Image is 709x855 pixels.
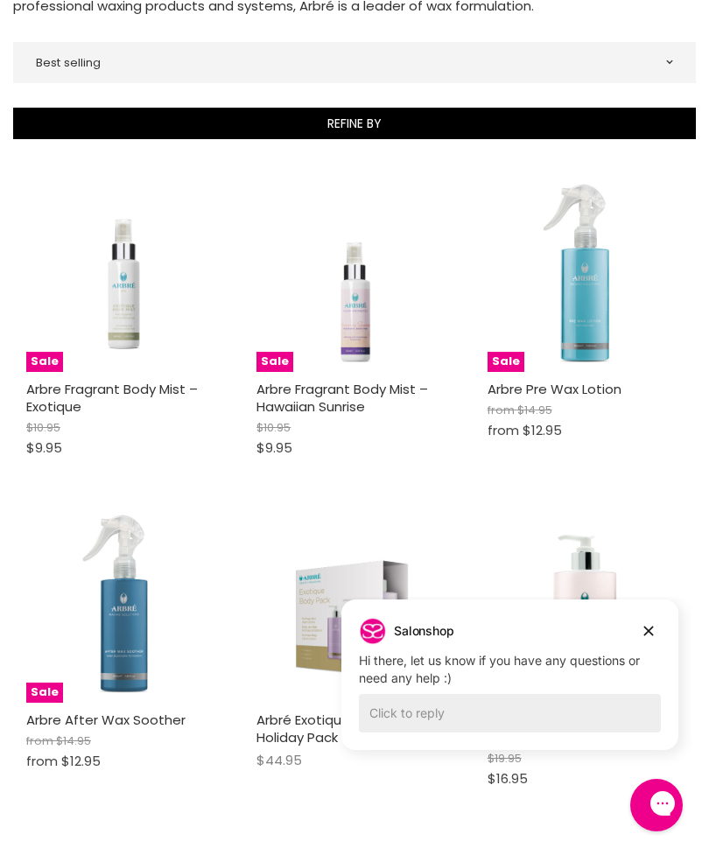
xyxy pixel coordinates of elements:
[488,402,515,418] span: from
[26,711,186,729] a: Arbre After Wax Soother
[256,711,415,746] a: Arbré Exotique Body Spa Holiday Pack
[26,177,221,372] a: Arbre Fragrant Body Mist – ExotiqueSale
[26,508,221,703] a: Arbre After Wax SootherSale
[13,108,696,139] button: Refine By
[488,421,519,439] span: from
[509,177,660,372] img: Arbre Pre Wax Lotion
[26,752,58,770] span: from
[61,752,101,770] span: $12.95
[328,597,691,776] iframe: Gorgias live chat campaigns
[256,380,428,416] a: Arbre Fragrant Body Mist – Hawaiian Sunrise
[26,438,62,457] span: $9.95
[517,402,552,418] span: $14.95
[488,352,524,372] span: Sale
[621,773,691,837] iframe: Gorgias live chat messenger
[279,508,430,703] img: Arbré Exotique Body Spa Holiday Pack
[256,751,302,769] span: $44.95
[279,177,430,372] img: Arbre Fragrant Body Mist – Hawaiian Sunrise
[56,732,91,749] span: $14.95
[256,177,452,372] a: Arbre Fragrant Body Mist – Hawaiian SunriseSale
[523,421,562,439] span: $12.95
[26,380,198,416] a: Arbre Fragrant Body Mist – Exotique
[488,177,683,372] a: Arbre Pre Wax LotionSale
[256,352,293,372] span: Sale
[256,438,292,457] span: $9.95
[26,419,60,436] span: $10.95
[49,508,200,703] img: Arbre After Wax Soother
[26,732,53,749] span: from
[488,380,621,398] a: Arbre Pre Wax Lotion
[49,177,200,372] img: Arbre Fragrant Body Mist – Exotique
[488,508,683,703] a: Arbre Hand & Body Lotion – MarshmallowSale
[256,419,291,436] span: $10.95
[509,508,660,703] img: Arbre Hand & Body Lotion – Marshmallow
[488,769,528,788] span: $16.95
[26,683,63,703] span: Sale
[26,352,63,372] span: Sale
[256,508,452,703] a: Arbré Exotique Body Spa Holiday Pack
